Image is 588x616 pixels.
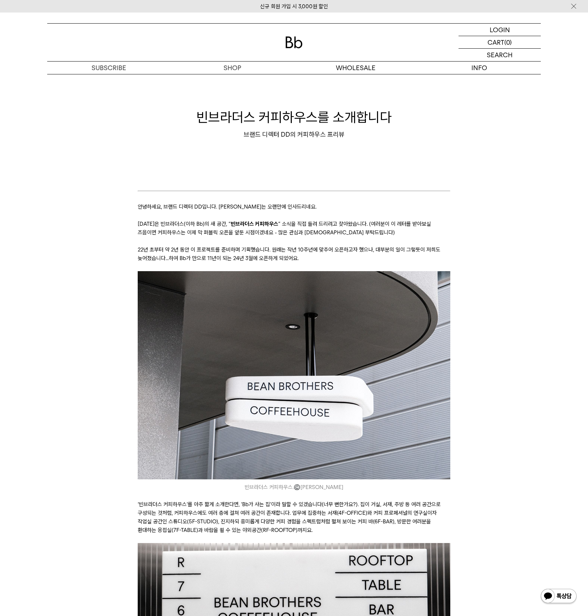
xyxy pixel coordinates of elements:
[487,36,504,48] p: CART
[138,202,450,211] p: 안녕하세요, 브랜드 디렉터 DD입니다. [PERSON_NAME]는 오랜만에 인사드리네요.
[231,221,278,227] strong: 빈브라더스 커피하우스
[487,49,513,61] p: SEARCH
[138,271,450,479] img: 1_171351.jpg
[294,62,417,74] p: WHOLESALE
[171,62,294,74] a: SHOP
[138,220,450,237] p: [DATE]은 빈브라더스(이하 Bb)의 새 공간, “ ” 소식을 직접 들려 드리려고 찾아왔습니다. (여러분이 이 레터를 받아보실 즈음이면 커피하우스는 이제 막 퍼블릭 오픈을 ...
[540,588,577,605] img: 카카오톡 채널 1:1 채팅 버튼
[490,24,510,36] p: LOGIN
[138,245,450,263] p: 22년 초부터 약 2년 동안 이 프로젝트를 준비하며 기획했습니다. 원래는 작년 10주년에 맞추어 오픈하고자 했으나, 대부분의 일이 그렇듯이 저희도 늦어졌습니다…하여 Bb가 만...
[47,108,541,127] h1: 빈브라더스 커피하우스를 소개합니다
[47,130,541,139] div: 브랜드 디렉터 DD의 커피하우스 프리뷰
[504,36,512,48] p: (0)
[138,483,450,492] i: 빈브라더스 커피하우스. [PERSON_NAME]
[138,500,450,534] p: ‘빈브라더스 커피하우스’를 아주 짧게 소개한다면, ‘Bb가 사는 집’이라 말할 수 있겠습니다(너무 뻔한가요?). 집이 거실, 서재, 주방 등 여러 공간으로 구성되는 것처럼, ...
[285,36,303,48] img: 로고
[417,62,541,74] p: INFO
[459,24,541,36] a: LOGIN
[260,3,328,10] a: 신규 회원 가입 시 3,000원 할인
[47,62,171,74] a: SUBSCRIBE
[294,484,300,490] span: ©️
[459,36,541,49] a: CART (0)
